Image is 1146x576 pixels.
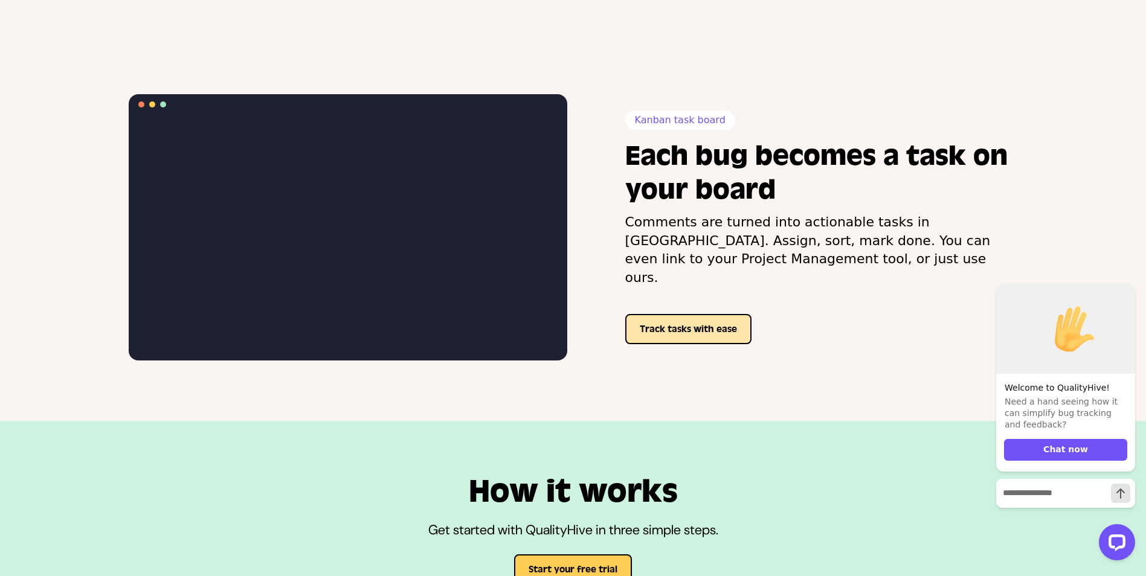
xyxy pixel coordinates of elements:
[625,110,735,130] p: Kanban task board
[234,475,912,509] h2: How it works
[234,521,912,540] p: Get started with QualityHive in three simple steps.
[987,261,1140,570] iframe: LiveChat chat widget
[625,314,752,344] button: Track tasks with ease
[625,323,752,334] a: Track tasks with ease
[514,563,632,575] a: Start your free trial
[625,213,1018,287] p: Comments are turned into actionable tasks in [GEOGRAPHIC_DATA]. Assign, sort, mark done. You can ...
[625,139,1018,207] h2: Each bug becomes a task on your board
